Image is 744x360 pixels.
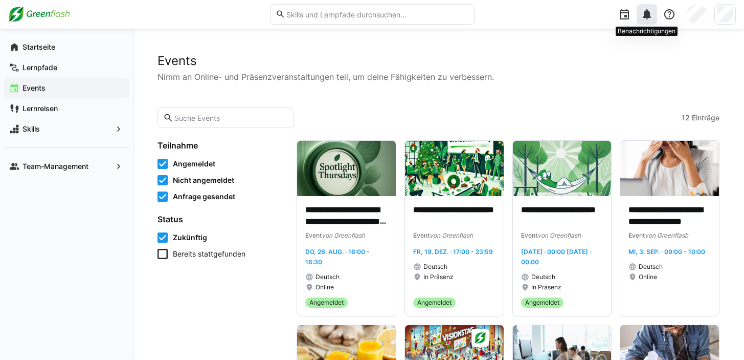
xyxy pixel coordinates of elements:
[430,231,473,239] span: von Greenflash
[521,248,591,266] span: [DATE] · 00:00 [DATE] · 00:00
[322,231,365,239] span: von Greenflash
[645,231,688,239] span: von Greenflash
[413,248,493,256] span: Fr, 19. Dez. · 17:00 - 23:59
[692,113,719,123] span: Einträge
[521,231,537,239] span: Event
[305,248,370,266] span: Do, 28. Aug. · 16:00 - 16:30
[525,299,559,307] span: Angemeldet
[537,231,581,239] span: von Greenflash
[423,263,447,271] span: Deutsch
[157,214,284,224] h4: Status
[297,141,396,196] img: image
[157,140,284,151] h4: Teilnahme
[157,53,719,69] h2: Events
[639,273,657,281] span: Online
[531,283,561,291] span: In Präsenz
[285,10,468,19] input: Skills und Lernpfade durchsuchen…
[639,263,663,271] span: Deutsch
[413,231,430,239] span: Event
[173,175,234,185] span: Nicht angemeldet
[173,249,245,259] span: Bereits stattgefunden
[173,232,207,243] span: Zukünftig
[682,113,690,123] span: 12
[423,273,454,281] span: In Präsenz
[513,141,612,196] img: image
[173,159,215,169] span: Angemeldet
[309,299,344,307] span: Angemeldet
[157,71,719,83] p: Nimm an Online- und Präsenzveranstaltungen teil, um deine Fähigkeiten zu verbessern.
[405,141,504,196] img: image
[628,231,645,239] span: Event
[315,283,334,291] span: Online
[417,299,452,307] span: Angemeldet
[531,273,555,281] span: Deutsch
[173,192,235,202] span: Anfrage gesendet
[173,113,288,122] input: Suche Events
[620,141,719,196] img: image
[305,231,322,239] span: Event
[616,27,678,36] div: Benachrichtigungen
[315,273,340,281] span: Deutsch
[628,248,705,256] span: Mi, 3. Sep. · 09:00 - 10:00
